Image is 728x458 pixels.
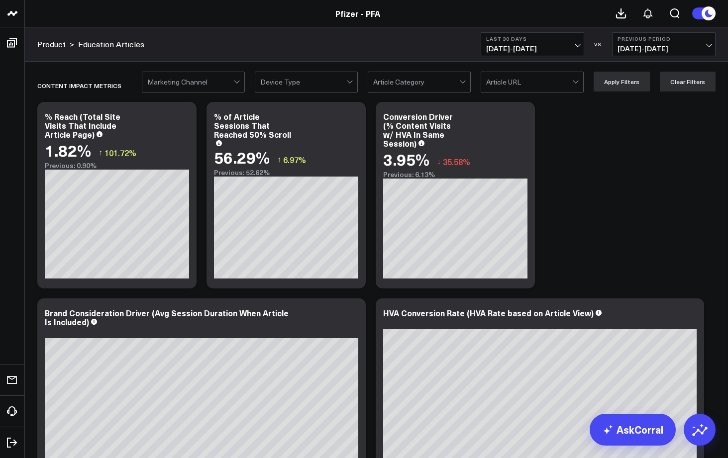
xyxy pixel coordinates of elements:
b: Last 30 Days [486,36,579,42]
a: AskCorral [590,414,676,446]
span: 101.72% [104,147,136,158]
div: Previous: 6.13% [383,171,527,179]
span: [DATE] - [DATE] [618,45,710,53]
div: % of Article Sessions That Reached 50% Scroll [214,111,291,140]
div: Conversion Driver (% Content Visits w/ HVA In Same Session) [383,111,453,149]
span: ↑ [277,153,281,166]
div: > [37,39,74,50]
div: 1.82% [45,141,91,159]
a: Education Articles [78,39,144,50]
div: 3.95% [383,150,429,168]
button: Previous Period[DATE]-[DATE] [612,32,716,56]
div: HVA Conversion Rate (HVA Rate based on Article View) [383,307,594,318]
span: [DATE] - [DATE] [486,45,579,53]
div: Content Impact Metrics [37,74,121,97]
div: % Reach (Total Site Visits That Include Article Page) [45,111,120,140]
div: Previous: 0.90% [45,162,189,170]
button: Last 30 Days[DATE]-[DATE] [481,32,584,56]
a: Product [37,39,66,50]
b: Previous Period [618,36,710,42]
div: 56.29% [214,148,270,166]
span: 6.97% [283,154,306,165]
div: Brand Consideration Driver (Avg Session Duration When Article Is Included) [45,307,289,327]
span: ↓ [437,155,441,168]
span: ↑ [99,146,103,159]
div: Previous: 52.62% [214,169,358,177]
button: Apply Filters [594,72,650,92]
a: Pfizer - PFA [335,8,380,19]
div: VS [589,41,607,47]
span: 35.58% [443,156,470,167]
button: Clear Filters [660,72,716,92]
